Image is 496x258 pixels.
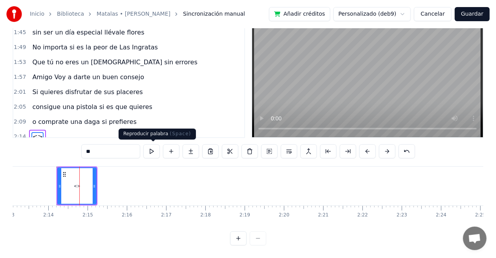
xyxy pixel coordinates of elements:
div: 2:21 [318,212,329,218]
div: 2:13 [4,212,15,218]
span: 1:57 [14,73,26,81]
img: youka [6,6,22,22]
span: Si quieres disfrutar de sus placeres [31,87,143,96]
div: 2:14 [43,212,54,218]
span: consigue una pistola si es que quieres [31,102,153,111]
div: 2:16 [122,212,132,218]
span: Sincronización manual [183,10,245,18]
span: ( Space ) [170,131,191,136]
span: sin ser un día especial llévale flores [31,28,145,37]
span: 2:14 [14,133,26,141]
div: <> [74,183,81,189]
a: Biblioteca [57,10,84,18]
a: Inicio [30,10,44,18]
span: Que tú no eres un [DEMOGRAPHIC_DATA] sin errores [31,58,198,67]
div: 2:22 [357,212,368,218]
span: o comprate una daga si prefieres [31,117,137,126]
a: Matalas • [PERSON_NAME] [97,10,170,18]
div: 2:19 [240,212,250,218]
div: Reproducir palabra [119,129,196,140]
div: 2:18 [200,212,211,218]
span: 2:09 [14,118,26,126]
div: 2:17 [161,212,172,218]
span: Amigo Voy a darte un buen consejo [31,73,145,82]
nav: breadcrumb [30,10,245,18]
span: 1:53 [14,58,26,66]
span: 2:01 [14,88,26,96]
span: 1:45 [14,29,26,36]
span: 1:49 [14,44,26,51]
div: 2:25 [475,212,486,218]
div: 2:24 [436,212,447,218]
div: 2:23 [397,212,407,218]
span: No importa si es la peor de Las Ingratas [31,43,159,52]
button: Guardar [455,7,490,21]
div: Chat abierto [463,227,487,250]
button: Añadir créditos [269,7,330,21]
span: 2:05 [14,103,26,111]
button: Cancelar [414,7,452,21]
span: <> [31,132,44,141]
div: 2:20 [279,212,289,218]
div: 2:15 [82,212,93,218]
